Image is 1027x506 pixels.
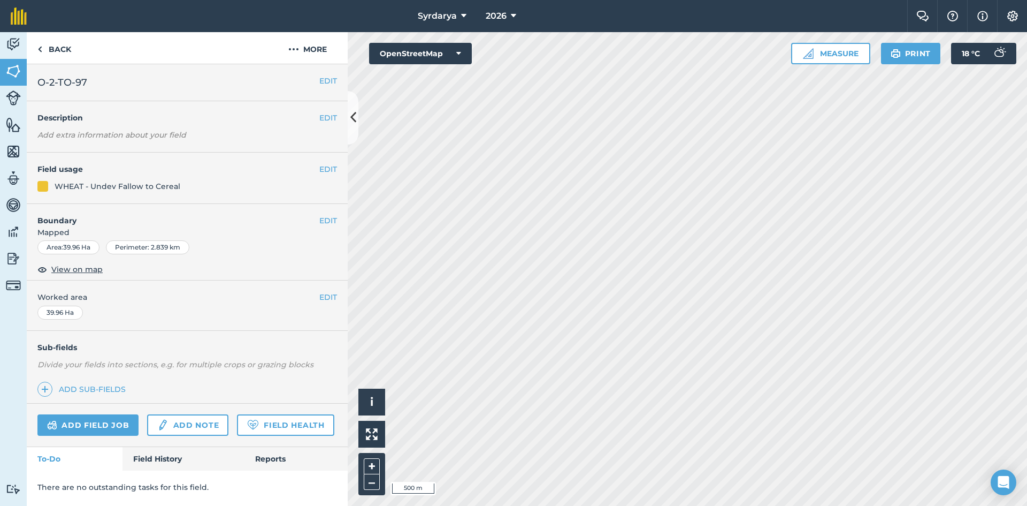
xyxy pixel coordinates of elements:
[418,10,457,22] span: Syrdarya
[47,419,57,432] img: svg+xml;base64,PD94bWwgdmVyc2lvbj0iMS4wIiBlbmNvZGluZz0idXRmLTgiPz4KPCEtLSBHZW5lcmF0b3I6IEFkb2JlIE...
[6,63,21,79] img: svg+xml;base64,PHN2ZyB4bWxucz0iaHR0cDovL3d3dy53My5vcmcvMjAwMC9zdmciIHdpZHRoPSI1NiIgaGVpZ2h0PSI2MC...
[988,43,1010,64] img: svg+xml;base64,PD94bWwgdmVyc2lvbj0iMS4wIiBlbmNvZGluZz0idXRmLTgiPz4KPCEtLSBHZW5lcmF0b3I6IEFkb2JlIE...
[369,43,472,64] button: OpenStreetMap
[37,43,42,56] img: svg+xml;base64,PHN2ZyB4bWxucz0iaHR0cDovL3d3dy53My5vcmcvMjAwMC9zdmciIHdpZHRoPSI5IiBoZWlnaHQ9IjI0Ii...
[37,240,99,254] div: Area : 39.96 Ha
[37,263,103,276] button: View on map
[6,484,21,494] img: svg+xml;base64,PD94bWwgdmVyc2lvbj0iMS4wIiBlbmNvZGluZz0idXRmLTgiPz4KPCEtLSBHZW5lcmF0b3I6IEFkb2JlIE...
[267,32,348,64] button: More
[27,32,82,64] a: Back
[951,43,1016,64] button: 18 °C
[37,263,47,276] img: svg+xml;base64,PHN2ZyB4bWxucz0iaHR0cDovL3d3dy53My5vcmcvMjAwMC9zdmciIHdpZHRoPSIxOCIgaGVpZ2h0PSIyNC...
[319,163,337,175] button: EDIT
[6,251,21,267] img: svg+xml;base64,PD94bWwgdmVyc2lvbj0iMS4wIiBlbmNvZGluZz0idXRmLTgiPz4KPCEtLSBHZW5lcmF0b3I6IEFkb2JlIE...
[803,48,814,59] img: Ruler icon
[319,291,337,303] button: EDIT
[6,90,21,105] img: svg+xml;base64,PD94bWwgdmVyc2lvbj0iMS4wIiBlbmNvZGluZz0idXRmLTgiPz4KPCEtLSBHZW5lcmF0b3I6IEFkb2JlIE...
[106,240,189,254] div: Perimeter : 2.839 km
[977,10,988,22] img: svg+xml;base64,PHN2ZyB4bWxucz0iaHR0cDovL3d3dy53My5vcmcvMjAwMC9zdmciIHdpZHRoPSIxNyIgaGVpZ2h0PSIxNy...
[37,414,139,436] a: Add field job
[6,224,21,240] img: svg+xml;base64,PD94bWwgdmVyc2lvbj0iMS4wIiBlbmNvZGluZz0idXRmLTgiPz4KPCEtLSBHZW5lcmF0b3I6IEFkb2JlIE...
[27,226,348,238] span: Mapped
[37,382,130,397] a: Add sub-fields
[6,36,21,52] img: svg+xml;base64,PD94bWwgdmVyc2lvbj0iMS4wIiBlbmNvZGluZz0idXRmLTgiPz4KPCEtLSBHZW5lcmF0b3I6IEFkb2JlIE...
[237,414,334,436] a: Field Health
[1006,11,1019,21] img: A cog icon
[37,75,87,90] span: O-2-TO-97
[364,474,380,490] button: –
[51,263,103,275] span: View on map
[37,360,313,369] em: Divide your fields into sections, e.g. for multiple crops or grazing blocks
[881,43,941,64] button: Print
[55,180,180,192] div: WHEAT - Undev Fallow to Cereal
[6,197,21,213] img: svg+xml;base64,PD94bWwgdmVyc2lvbj0iMS4wIiBlbmNvZGluZz0idXRmLTgiPz4KPCEtLSBHZW5lcmF0b3I6IEFkb2JlIE...
[486,10,507,22] span: 2026
[319,75,337,87] button: EDIT
[6,117,21,133] img: svg+xml;base64,PHN2ZyB4bWxucz0iaHR0cDovL3d3dy53My5vcmcvMjAwMC9zdmciIHdpZHRoPSI1NiIgaGVpZ2h0PSI2MC...
[6,144,21,160] img: svg+xml;base64,PHN2ZyB4bWxucz0iaHR0cDovL3d3dy53My5vcmcvMjAwMC9zdmciIHdpZHRoPSI1NiIgaGVpZ2h0PSI2MC...
[791,43,870,64] button: Measure
[37,112,337,124] h4: Description
[157,419,168,432] img: svg+xml;base64,PD94bWwgdmVyc2lvbj0iMS4wIiBlbmNvZGluZz0idXRmLTgiPz4KPCEtLSBHZW5lcmF0b3I6IEFkb2JlIE...
[366,428,378,440] img: Four arrows, one pointing top left, one top right, one bottom right and the last bottom left
[27,342,348,353] h4: Sub-fields
[27,204,319,226] h4: Boundary
[962,43,980,64] span: 18 ° C
[370,395,373,409] span: i
[41,383,49,396] img: svg+xml;base64,PHN2ZyB4bWxucz0iaHR0cDovL3d3dy53My5vcmcvMjAwMC9zdmciIHdpZHRoPSIxNCIgaGVpZ2h0PSIyNC...
[319,215,337,226] button: EDIT
[37,163,319,175] h4: Field usage
[6,278,21,293] img: svg+xml;base64,PD94bWwgdmVyc2lvbj0iMS4wIiBlbmNvZGluZz0idXRmLTgiPz4KPCEtLSBHZW5lcmF0b3I6IEFkb2JlIE...
[946,11,959,21] img: A question mark icon
[122,447,244,471] a: Field History
[37,481,337,493] p: There are no outstanding tasks for this field.
[37,130,186,140] em: Add extra information about your field
[358,389,385,416] button: i
[244,447,348,471] a: Reports
[11,7,27,25] img: fieldmargin Logo
[364,458,380,474] button: +
[37,291,337,303] span: Worked area
[147,414,228,436] a: Add note
[288,43,299,56] img: svg+xml;base64,PHN2ZyB4bWxucz0iaHR0cDovL3d3dy53My5vcmcvMjAwMC9zdmciIHdpZHRoPSIyMCIgaGVpZ2h0PSIyNC...
[37,306,83,320] div: 39.96 Ha
[6,170,21,186] img: svg+xml;base64,PD94bWwgdmVyc2lvbj0iMS4wIiBlbmNvZGluZz0idXRmLTgiPz4KPCEtLSBHZW5lcmF0b3I6IEFkb2JlIE...
[891,47,901,60] img: svg+xml;base64,PHN2ZyB4bWxucz0iaHR0cDovL3d3dy53My5vcmcvMjAwMC9zdmciIHdpZHRoPSIxOSIgaGVpZ2h0PSIyNC...
[27,447,122,471] a: To-Do
[991,470,1016,495] div: Open Intercom Messenger
[916,11,929,21] img: Two speech bubbles overlapping with the left bubble in the forefront
[319,112,337,124] button: EDIT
